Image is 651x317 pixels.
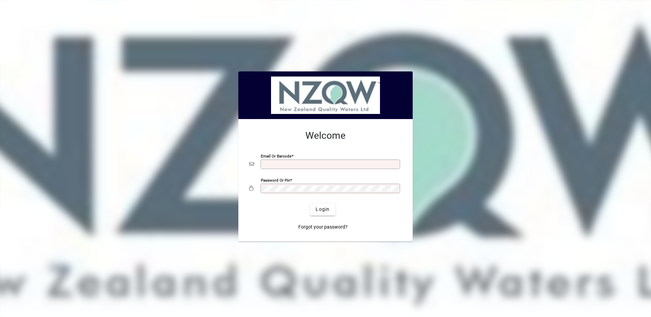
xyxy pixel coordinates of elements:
span: Login [316,206,330,213]
button: Login [310,203,335,216]
a: Forgot your password? [296,221,350,233]
mat-label: Email or Barcode [261,153,291,158]
span: Forgot your password? [298,223,348,231]
mat-label: Password or Pin [261,178,290,182]
h2: Welcome [249,130,402,141]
